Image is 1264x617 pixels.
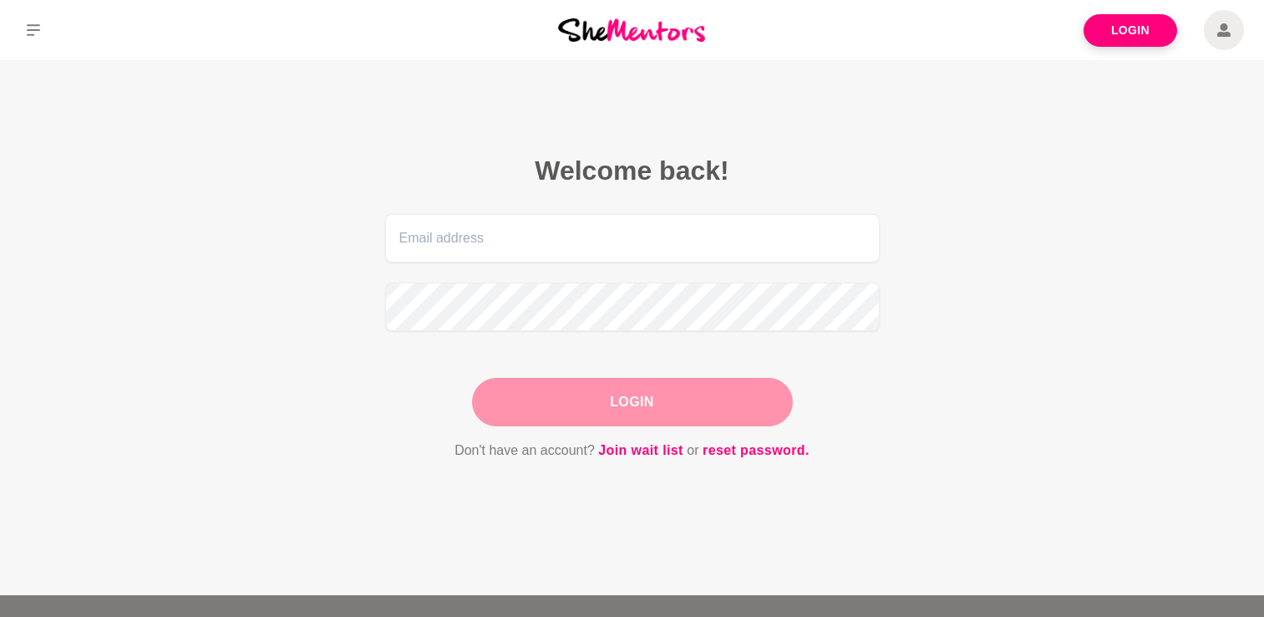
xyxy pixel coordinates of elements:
[385,214,880,263] input: Email address
[385,440,880,461] p: Don't have an account? or
[558,18,705,41] img: She Mentors Logo
[1084,14,1177,47] a: Login
[385,154,880,187] h2: Welcome back!
[703,440,810,461] a: reset password.
[598,440,683,461] a: Join wait list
